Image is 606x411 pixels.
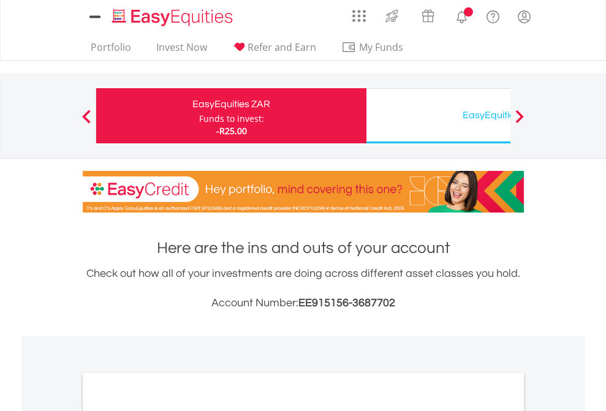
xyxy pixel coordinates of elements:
a: Portfolio [86,41,136,60]
div: EasyEquities ZAR [104,96,359,113]
h1: Here are the ins and outs of your account [83,237,524,259]
img: EasyEquities_Logo.png [110,7,238,28]
div: Funds to invest: [199,113,264,125]
img: grid-menu-icon.svg [352,9,366,23]
button: Next [507,116,532,128]
span: My Funds [341,39,422,55]
a: Refer and Earn [227,41,321,60]
a: AppsGrid [344,3,374,23]
div: Check out how all of your investments are doing across different asset classes you hold. [83,265,524,312]
a: My Profile [509,3,540,30]
a: Notifications [446,3,477,28]
img: EasyCredit Promotion Banner [83,171,524,213]
a: Vouchers [410,3,446,26]
a: FAQ's and Support [477,3,509,28]
img: thrive-v2.svg [382,6,402,26]
a: Invest Now [151,41,212,60]
span: -R25.00 [216,125,247,137]
img: vouchers-v2.svg [418,6,438,26]
h3: Account Number: [83,295,524,312]
span: EE915156-3687702 [298,297,395,309]
a: Home page [107,3,238,28]
button: Previous [74,116,99,128]
span: Refer and Earn [248,40,316,54]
